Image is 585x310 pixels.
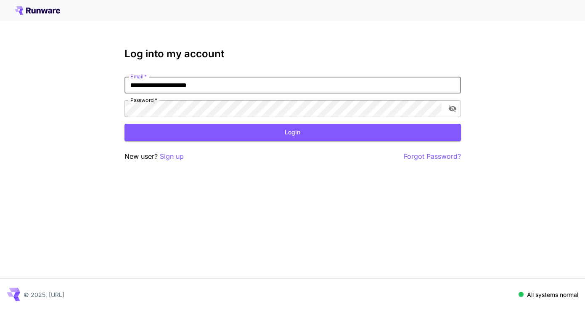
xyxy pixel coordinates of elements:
h3: Log into my account [124,48,461,60]
p: New user? [124,151,184,162]
p: All systems normal [527,290,578,299]
button: Sign up [160,151,184,162]
label: Password [130,96,157,104]
p: © 2025, [URL] [24,290,64,299]
label: Email [130,73,147,80]
button: Login [124,124,461,141]
button: Forgot Password? [404,151,461,162]
button: toggle password visibility [445,101,460,116]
